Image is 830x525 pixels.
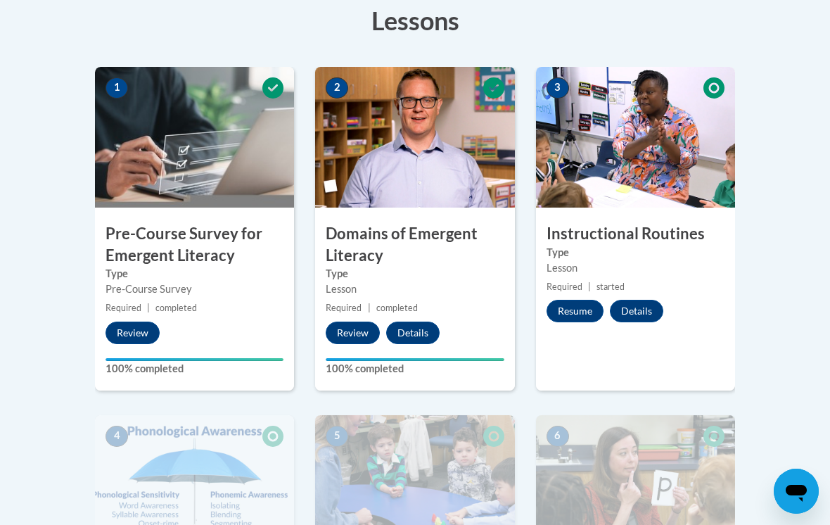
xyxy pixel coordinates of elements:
label: Type [326,266,504,282]
div: Your progress [106,358,283,361]
span: 5 [326,426,348,447]
span: 6 [547,426,569,447]
span: Required [326,303,362,313]
span: completed [155,303,197,313]
div: Your progress [326,358,504,361]
img: Course Image [536,67,735,208]
h3: Lessons [95,3,735,38]
span: 2 [326,77,348,99]
span: 1 [106,77,128,99]
label: Type [547,245,724,260]
div: Lesson [326,282,504,297]
span: completed [376,303,418,313]
span: 4 [106,426,128,447]
button: Details [386,322,440,344]
div: Pre-Course Survey [106,282,283,297]
span: | [588,282,591,292]
label: 100% completed [106,361,283,377]
span: | [147,303,150,313]
button: Review [326,322,380,344]
span: 3 [547,77,569,99]
span: Required [547,282,582,292]
label: 100% completed [326,361,504,377]
button: Review [106,322,160,344]
button: Resume [547,300,604,322]
label: Type [106,266,283,282]
button: Details [610,300,663,322]
span: | [368,303,371,313]
iframe: Button to launch messaging window [774,469,819,514]
span: Required [106,303,141,313]
h3: Instructional Routines [536,223,735,245]
h3: Domains of Emergent Literacy [315,223,514,267]
img: Course Image [95,67,294,208]
h3: Pre-Course Survey for Emergent Literacy [95,223,294,267]
img: Course Image [315,67,514,208]
span: started [596,282,625,292]
div: Lesson [547,260,724,276]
